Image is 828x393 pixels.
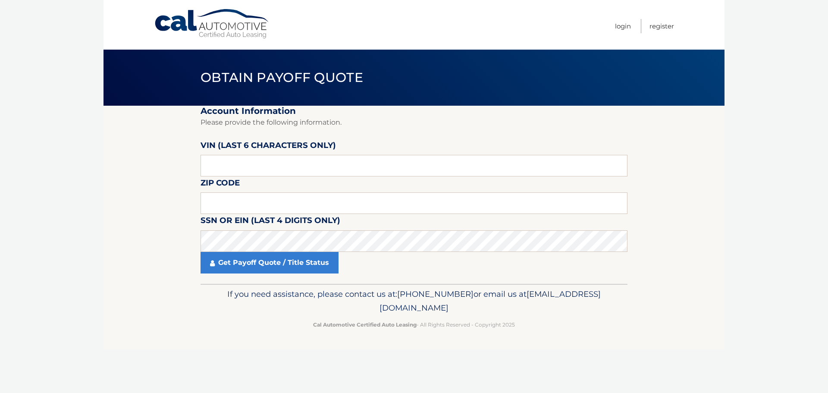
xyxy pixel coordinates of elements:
p: Please provide the following information. [201,116,627,129]
span: Obtain Payoff Quote [201,69,363,85]
label: Zip Code [201,176,240,192]
a: Login [615,19,631,33]
p: - All Rights Reserved - Copyright 2025 [206,320,622,329]
a: Get Payoff Quote / Title Status [201,252,339,274]
h2: Account Information [201,106,627,116]
label: SSN or EIN (last 4 digits only) [201,214,340,230]
a: Cal Automotive [154,9,270,39]
p: If you need assistance, please contact us at: or email us at [206,287,622,315]
strong: Cal Automotive Certified Auto Leasing [313,321,417,328]
span: [PHONE_NUMBER] [397,289,474,299]
a: Register [649,19,674,33]
label: VIN (last 6 characters only) [201,139,336,155]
